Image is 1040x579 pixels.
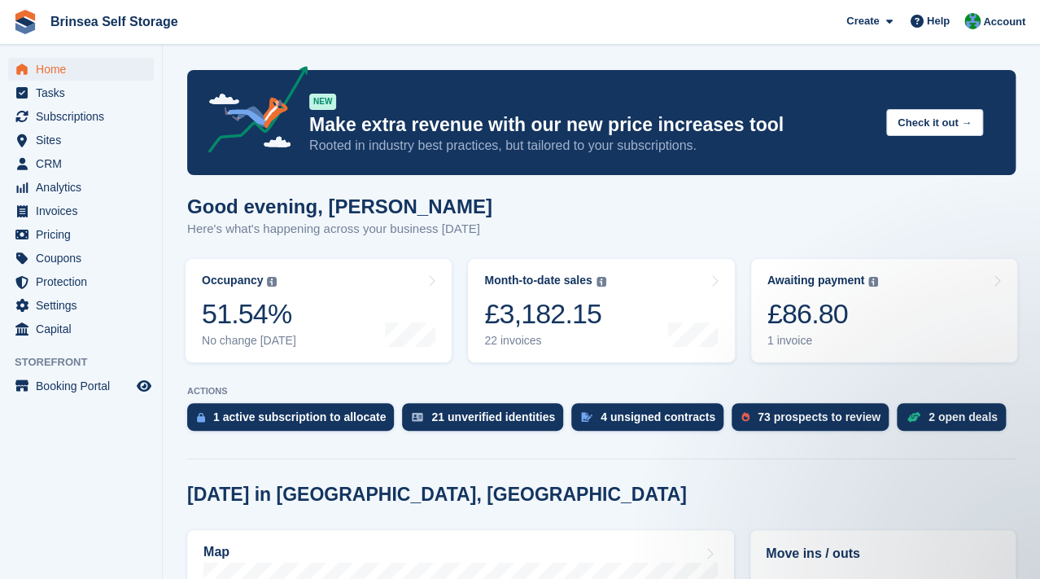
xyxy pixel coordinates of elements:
[36,270,133,293] span: Protection
[36,129,133,151] span: Sites
[187,220,492,239] p: Here's what's happening across your business [DATE]
[766,544,1000,564] h2: Move ins / outs
[36,318,133,340] span: Capital
[8,270,154,293] a: menu
[8,294,154,317] a: menu
[13,10,37,34] img: stora-icon-8386f47178a22dfd0bd8f6a31ec36ba5ce8667c1dd55bd0f319d3a0aa187defe.svg
[213,410,386,423] div: 1 active subscription to allocate
[8,152,154,175] a: menu
[187,386,1016,397] p: ACTIONS
[596,277,606,287] img: icon-info-grey-7440780725fd019a000dd9b08b2336e03edf1995a4989e88bcd33f0948082b44.svg
[484,297,605,331] div: £3,182.15
[468,259,734,362] a: Month-to-date sales £3,182.15 22 invoices
[758,410,881,423] div: 73 prospects to review
[36,200,133,222] span: Invoices
[44,8,185,35] a: Brinsea Self Storage
[267,277,277,287] img: icon-info-grey-7440780725fd019a000dd9b08b2336e03edf1995a4989e88bcd33f0948082b44.svg
[36,81,133,104] span: Tasks
[36,176,133,199] span: Analytics
[8,318,154,340] a: menu
[8,58,154,81] a: menu
[309,94,336,110] div: NEW
[927,13,950,29] span: Help
[36,152,133,175] span: CRM
[187,484,687,506] h2: [DATE] in [GEOGRAPHIC_DATA], [GEOGRAPHIC_DATA]
[431,410,555,423] div: 21 unverified identities
[886,109,983,136] button: Check it out →
[8,223,154,246] a: menu
[186,259,452,362] a: Occupancy 51.54% No change [DATE]
[767,274,865,287] div: Awaiting payment
[134,376,154,396] a: Preview store
[964,13,981,29] img: Jeff Cherson
[8,200,154,222] a: menu
[907,411,920,423] img: deal-1b604bf984904fb50ccaf53a9ad4b4a5d6e5aea283cecdc64d6e3604feb123c2.svg
[202,274,263,287] div: Occupancy
[897,403,1014,439] a: 2 open deals
[187,195,492,217] h1: Good evening, [PERSON_NAME]
[402,403,571,439] a: 21 unverified identities
[197,412,205,423] img: active_subscription_to_allocate_icon-d502201f5373d7db506a760aba3b589e785aa758c864c3986d89f69b8ff3...
[36,375,133,397] span: Booking Portal
[194,66,308,159] img: price-adjustments-announcement-icon-8257ccfd72463d97f412b2fc003d46551f7dbcb40ab6d574587a9cd5c0d94...
[36,105,133,128] span: Subscriptions
[36,247,133,270] span: Coupons
[36,294,133,317] span: Settings
[846,13,879,29] span: Create
[741,412,749,422] img: prospect-51fa495bee0391a8d652442698ab0144808aea92771e9ea1ae160a38d050c398.svg
[601,410,715,423] div: 4 unsigned contracts
[751,259,1017,362] a: Awaiting payment £86.80 1 invoice
[484,334,605,348] div: 22 invoices
[929,410,998,423] div: 2 open deals
[8,247,154,270] a: menu
[412,412,423,422] img: verify_identity-adf6edd0f0f0b5bbfe63781bf79b02c33cf7c696d77639b501bdc392416b5a36.svg
[202,334,296,348] div: No change [DATE]
[8,129,154,151] a: menu
[484,274,592,287] div: Month-to-date sales
[8,176,154,199] a: menu
[202,297,296,331] div: 51.54%
[203,545,229,559] h2: Map
[571,403,732,439] a: 4 unsigned contracts
[15,354,162,371] span: Storefront
[732,403,897,439] a: 73 prospects to review
[868,277,878,287] img: icon-info-grey-7440780725fd019a000dd9b08b2336e03edf1995a4989e88bcd33f0948082b44.svg
[581,412,592,422] img: contract_signature_icon-13c848040528278c33f63329250d36e43548de30e8caae1d1a13099fd9432cc5.svg
[36,223,133,246] span: Pricing
[767,297,879,331] div: £86.80
[8,105,154,128] a: menu
[983,14,1025,30] span: Account
[767,334,879,348] div: 1 invoice
[187,403,402,439] a: 1 active subscription to allocate
[8,81,154,104] a: menu
[309,113,873,137] p: Make extra revenue with our new price increases tool
[36,58,133,81] span: Home
[309,137,873,155] p: Rooted in industry best practices, but tailored to your subscriptions.
[8,375,154,397] a: menu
